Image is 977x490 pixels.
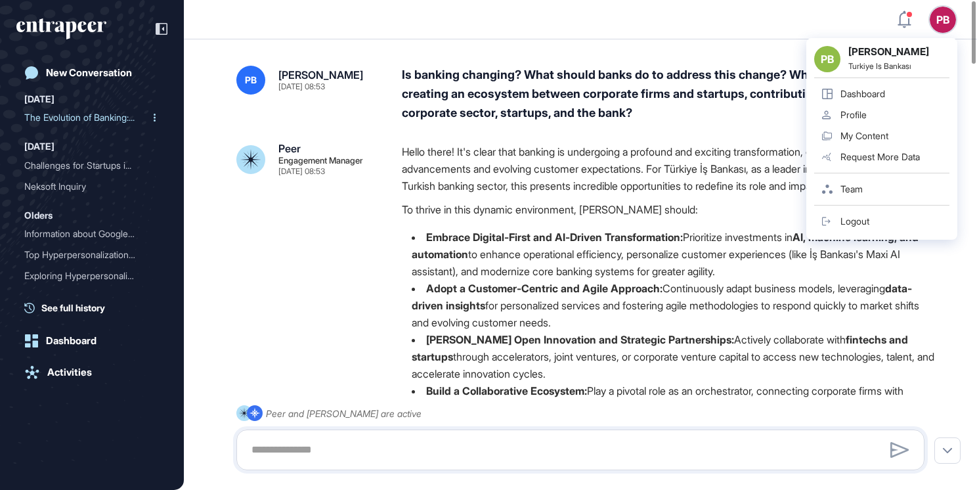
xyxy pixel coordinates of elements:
div: The Evolution of Banking:... [24,107,149,128]
div: New Conversation [46,67,132,79]
li: Continuously adapt business models, leveraging for personalized services and fostering agile meth... [402,280,935,331]
div: [PERSON_NAME] [278,70,363,80]
div: [DATE] [24,139,54,154]
p: To thrive in this dynamic environment, [PERSON_NAME] should: [402,201,935,218]
div: Neksoft Inquiry [24,176,160,197]
a: See full history [24,301,167,315]
div: Challenges for Startups in Connecting with Corporates [24,155,160,176]
div: Exploring Hyperpersonalization in Banking [24,265,160,286]
div: [DATE] [24,91,54,107]
strong: [PERSON_NAME] Open Innovation and Strategic Partnerships: [426,333,734,346]
div: Olders [24,208,53,223]
div: Dashboard [46,335,97,347]
strong: Build a Collaborative Ecosystem: [426,384,587,397]
div: Challenges for Startups i... [24,155,149,176]
div: Top Hyperpersonalization Use Cases in Banking [24,244,160,265]
div: Peer and [PERSON_NAME] are active [266,405,422,422]
div: Is banking changing? What should banks do to address this change? What role can they play in crea... [402,66,935,122]
div: Peer [278,143,301,154]
a: Dashboard [16,328,167,354]
div: Neksoft Inquiry [24,176,149,197]
div: The Evolution of Banking: Strategies for Banks to Foster Ecosystems between Corporates and Startups [24,107,160,128]
li: Prioritize investments in to enhance operational efficiency, personalize customer experiences (li... [402,229,935,280]
div: Information about Google ... [24,223,149,244]
li: Actively collaborate with through accelerators, joint ventures, or corporate venture capital to a... [402,331,935,382]
strong: Embrace Digital-First and AI-Driven Transformation: [426,231,683,244]
span: See full history [41,301,105,315]
div: entrapeer-logo [16,18,106,39]
li: Play a pivotal role as an orchestrator, connecting corporate firms with innovative startups for .... [402,382,935,468]
button: PB [930,7,956,33]
a: New Conversation [16,60,167,86]
p: Hello there! It's clear that banking is undergoing a profound and exciting transformation, driven... [402,143,935,194]
strong: Adopt a Customer-Centric and Agile Approach: [426,282,662,295]
a: Activities [16,359,167,386]
div: Exploring Hyperpersonaliz... [24,265,149,286]
div: [DATE] 08:53 [278,83,325,91]
div: Top Hyperpersonalization ... [24,244,149,265]
div: Engagement Manager [278,156,363,165]
div: Activities [47,367,92,378]
span: PB [245,75,257,85]
div: [DATE] 08:53 [278,167,325,175]
div: Information about Google and its related entities [24,223,160,244]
